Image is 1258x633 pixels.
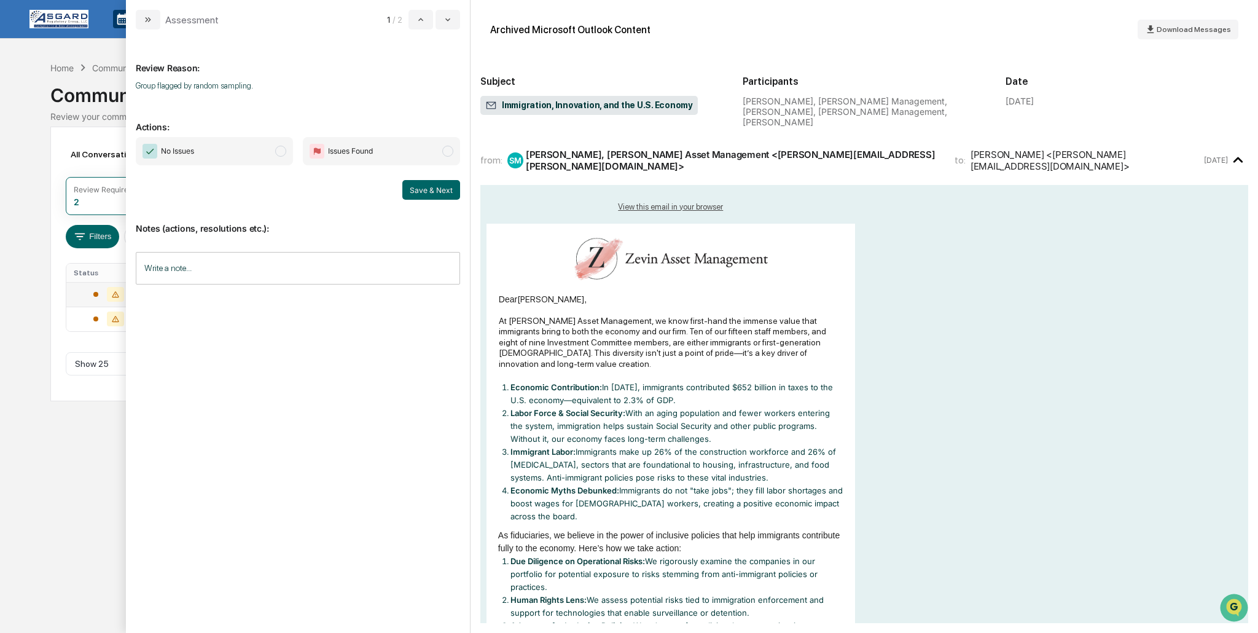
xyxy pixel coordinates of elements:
[12,94,34,116] img: 1746055101610-c473b297-6a78-478c-a979-82029cc54cd1
[743,96,985,127] div: [PERSON_NAME], [PERSON_NAME] Management, [PERSON_NAME], [PERSON_NAME] Management, [PERSON_NAME]
[50,63,74,73] div: Home
[66,144,158,164] div: All Conversations
[26,94,48,116] img: 4531339965365_218c74b014194aa58b9b_72.jpg
[12,136,82,146] div: Past conversations
[510,382,602,392] strong: Economic Contribution:
[510,484,843,523] li: Immigrants do not "take jobs"; they fill labor shortages and boost wages for [DEMOGRAPHIC_DATA] w...
[74,185,133,194] div: Review Required
[12,155,32,175] img: Jack Rasmussen
[209,98,224,112] button: Start new chat
[136,48,460,73] p: Review Reason:
[12,189,32,208] img: Jack Rasmussen
[510,621,633,631] strong: Advocacy for Inclusive Policies:
[122,305,149,314] span: Pylon
[7,270,82,292] a: 🔎Data Lookup
[102,200,106,210] span: •
[510,556,645,566] strong: Due Diligence on Operational Risks:
[66,264,152,282] th: Status
[490,24,650,36] div: Archived Microsoft Outlook Content
[66,225,119,248] button: Filters
[25,275,77,287] span: Data Lookup
[510,446,843,484] li: Immigrants make up 26% of the construction workforce and 26% of [MEDICAL_DATA], sectors that are ...
[971,149,1202,172] div: [PERSON_NAME] <[PERSON_NAME][EMAIL_ADDRESS][DOMAIN_NAME]>
[136,208,460,234] p: Notes (actions, resolutions etc.):
[87,304,149,314] a: Powered byPylon
[510,486,619,495] strong: Economic Myths Debunked:
[618,202,723,211] a: View this email in your browser
[50,74,1208,106] div: Communications Archive
[165,14,219,26] div: Assessment
[328,145,373,157] span: Issues Found
[143,144,157,159] img: Checkmark
[109,200,134,210] span: [DATE]
[25,201,34,211] img: 1746055101610-c473b297-6a78-478c-a979-82029cc54cd1
[510,555,843,594] li: We rigorously examine the companies in our portfolio for potential exposure to risks stemming fro...
[7,246,84,269] a: 🖐️Preclearance
[387,15,390,25] span: 1
[55,94,201,106] div: Start new chat
[12,276,22,286] div: 🔎
[1138,20,1238,39] button: Download Messages
[38,167,100,177] span: [PERSON_NAME]
[507,152,523,168] div: SM
[480,154,502,166] span: from:
[29,10,88,28] img: logo
[102,167,106,177] span: •
[124,225,225,248] button: Date:[DATE] - [DATE]
[510,407,843,446] li: With an aging population and fewer workers entering the system, immigration helps sustain Social ...
[743,76,985,87] h2: Participants
[510,381,843,407] li: In [DATE], immigrants contributed $652 billion in taxes to the U.S. economy—equivalent to 2.3% of...
[109,167,134,177] span: [DATE]
[955,154,966,166] span: to:
[499,316,843,370] div: At [PERSON_NAME] Asset Management, we know first-hand the immense value that immigrants bring to ...
[1157,25,1231,34] span: Download Messages
[499,294,517,304] span: Dear
[485,100,693,112] span: Immigration, Innovation, and the U.S. Economy
[393,15,406,25] span: / 2
[92,63,192,73] div: Communications Archive
[12,26,224,45] p: How can we help?
[55,106,169,116] div: We're available if you need us!
[25,251,79,264] span: Preclearance
[402,180,460,200] button: Save & Next
[510,447,576,457] strong: Immigrant Labor:
[136,81,460,90] p: Group flagged by random sampling.
[190,134,224,149] button: See all
[480,76,723,87] h2: Subject
[89,253,99,262] div: 🗄️
[12,253,22,262] div: 🖐️
[584,294,587,304] span: ,
[510,595,587,605] strong: Human Rights Lens:
[1006,96,1034,106] div: [DATE]
[74,197,79,207] div: 2
[101,251,152,264] span: Attestations
[84,246,157,269] a: 🗄️Attestations
[499,294,843,316] div: [PERSON_NAME]
[526,149,940,172] div: [PERSON_NAME], [PERSON_NAME] Asset Management <[PERSON_NAME][EMAIL_ADDRESS][PERSON_NAME][DOMAIN_N...
[136,107,460,132] p: Actions:
[510,408,625,418] strong: Labor Force & Social Security:
[50,111,1208,122] div: Review your communication records across channels
[38,200,100,210] span: [PERSON_NAME]
[1006,76,1248,87] h2: Date
[310,144,324,159] img: Flag
[1219,592,1252,626] iframe: Open customer support
[510,594,843,619] li: We assess potential risks tied to immigration enforcement and support for technologies that enabl...
[1204,155,1228,165] time: Monday, September 15, 2025 at 10:30:05 AM
[161,145,194,157] span: No Issues
[25,168,34,178] img: 1746055101610-c473b297-6a78-478c-a979-82029cc54cd1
